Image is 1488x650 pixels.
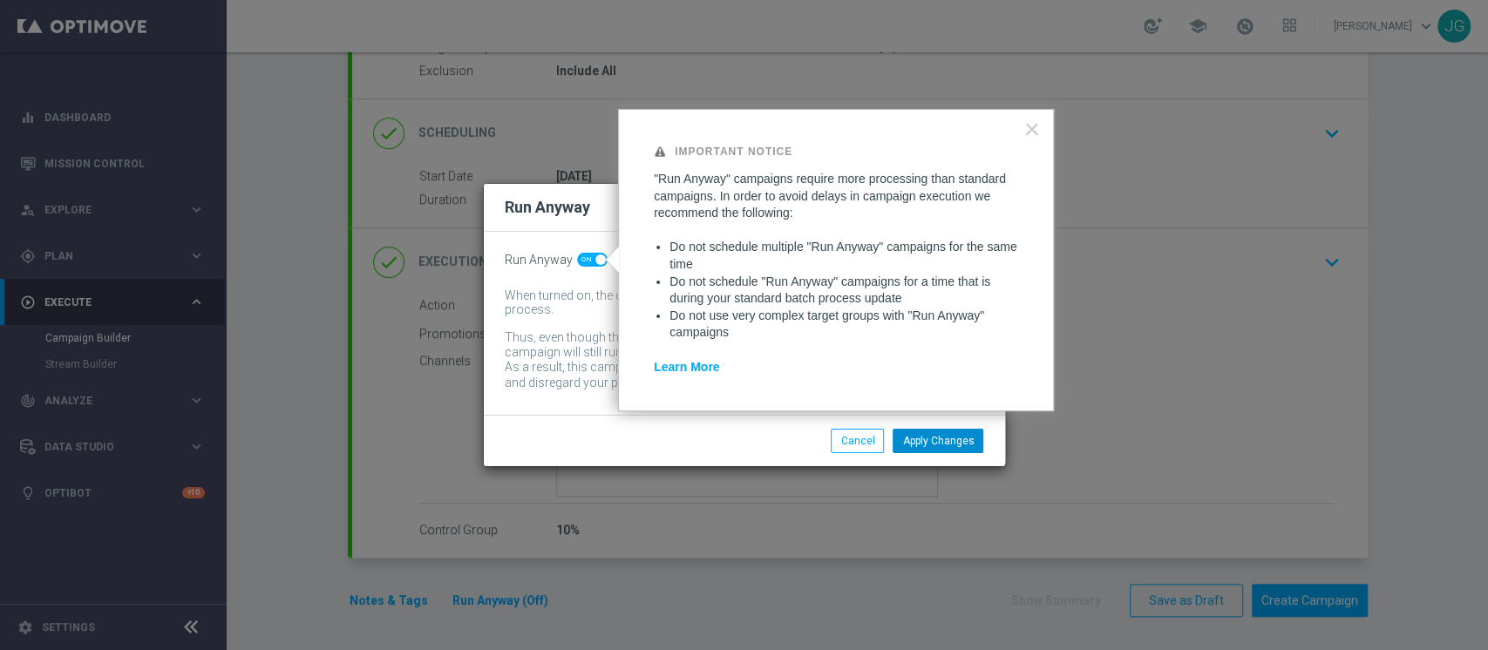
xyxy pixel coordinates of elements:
[669,308,1018,342] li: Do not use very complex target groups with "Run Anyway" campaigns
[654,171,1018,222] p: "Run Anyway" campaigns require more processing than standard campaigns. In order to avoid delays ...
[831,429,884,453] button: Cancel
[654,360,719,374] a: Learn More
[675,146,792,158] strong: Important Notice
[1023,115,1040,143] button: Close
[669,239,1018,273] li: Do not schedule multiple "Run Anyway" campaigns for the same time
[669,274,1018,308] li: Do not schedule "Run Anyway" campaigns for a time that is during your standard batch process update
[505,330,958,360] div: Thus, even though the batch-data process might not be complete by then, the campaign will still r...
[505,253,573,267] span: Run Anyway
[893,429,983,453] button: Apply Changes
[505,360,958,394] div: As a result, this campaign might include customers whose data has been changed and disregard your...
[505,197,590,218] h2: Run Anyway
[505,288,958,318] div: When turned on, the campaign will be executed regardless of your site's batch-data process.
